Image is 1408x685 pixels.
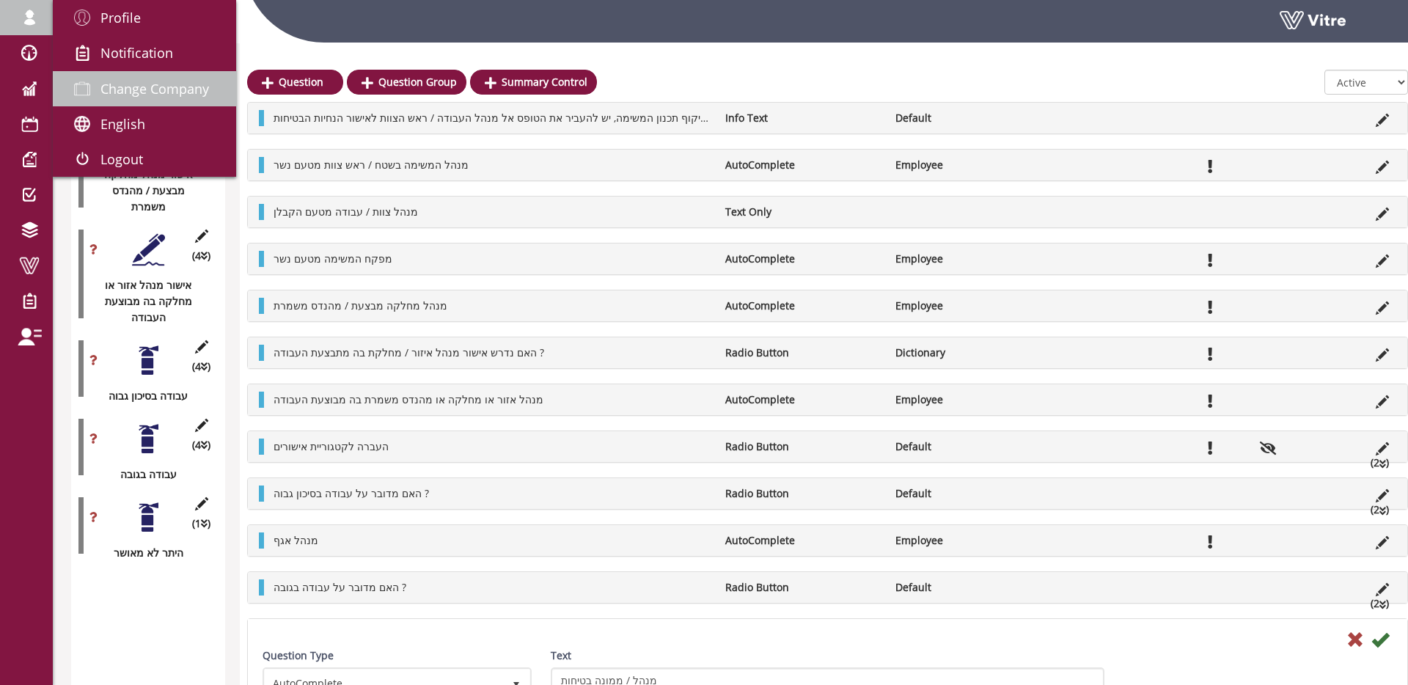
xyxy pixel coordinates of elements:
[247,70,343,95] a: Question
[274,533,318,547] span: מנהל אגף
[274,392,543,406] span: מנהל אזור או מחלקה או מהנדס משמרת בה מבוצעת העבודה
[888,392,1057,408] li: Employee
[192,516,210,532] span: (1 )
[274,158,469,172] span: מנהל המשימה בשטח / ראש צוות מטעם נשר
[53,142,236,177] a: Logout
[718,157,887,173] li: AutoComplete
[718,532,887,549] li: AutoComplete
[1363,455,1396,471] li: (2 )
[53,35,236,70] a: Notification
[888,110,1057,126] li: Default
[888,298,1057,314] li: Employee
[551,648,571,664] label: Text
[192,359,210,375] span: (4 )
[192,248,210,264] span: (4 )
[53,106,236,142] a: English
[274,580,406,594] span: האם מדובר על עבודה בגובה ?
[274,111,928,125] span: באפשרותך לערוך את הקטגוריות הקודמות. לאחר תיקוף תכנון המשימה, יש להעביר את הטופס אל מנהל העבודה /...
[274,298,447,312] span: מנהל מחלקה מבצעת / מהנדס משמרת
[100,115,145,133] span: English
[347,70,466,95] a: Question Group
[78,388,207,404] div: עבודה בסיכון גבוה
[718,345,887,361] li: Radio Button
[78,466,207,483] div: עבודה בגובה
[888,486,1057,502] li: Default
[470,70,597,95] a: Summary Control
[192,437,210,453] span: (4 )
[888,579,1057,596] li: Default
[718,486,887,502] li: Radio Button
[718,251,887,267] li: AutoComplete
[1363,502,1396,518] li: (2 )
[1363,596,1396,612] li: (2 )
[100,44,173,62] span: Notification
[274,252,392,265] span: מפקח המשימה מטעם נשר
[888,157,1057,173] li: Employee
[888,345,1057,361] li: Dictionary
[274,205,418,219] span: מנהל צוות / עבודה מטעם הקבלן
[274,345,544,359] span: האם נדרש אישור מנהל איזור / מחלקת בה מתבצעת העבודה ?
[718,110,887,126] li: Info Text
[718,579,887,596] li: Radio Button
[100,9,141,26] span: Profile
[263,648,334,664] label: Question Type
[274,439,389,453] span: העברה לקטגוריית אישורים
[888,532,1057,549] li: Employee
[718,439,887,455] li: Radio Button
[100,80,209,98] span: Change Company
[274,486,429,500] span: האם מדובר על עבודה בסיכון גבוה ?
[888,251,1057,267] li: Employee
[718,298,887,314] li: AutoComplete
[718,392,887,408] li: AutoComplete
[718,204,887,220] li: Text Only
[53,71,236,106] a: Change Company
[100,150,143,168] span: Logout
[78,545,207,561] div: היתר לא מאושר
[888,439,1057,455] li: Default
[78,166,207,215] div: אישור מנהל מחלקה מבצעת / מהנדס משמרת
[78,277,207,326] div: אישור מנהל אזור או מחלקה בה מבוצעת העבודה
